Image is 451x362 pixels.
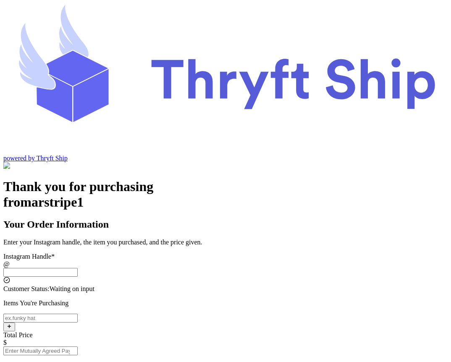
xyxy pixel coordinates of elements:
[3,179,448,210] h1: Thank you for purchasing from
[3,253,55,260] label: Instagram Handle
[3,299,448,307] p: Items You're Purchasing
[3,339,448,346] div: $
[31,194,84,210] span: arstripe1
[3,285,50,292] span: Customer Status:
[50,285,94,292] span: Waiting on input
[3,346,78,355] input: Enter Mutually Agreed Payment
[3,331,33,338] label: Total Price
[3,219,448,230] h2: Your Order Information
[3,314,78,323] input: ex.funky hat
[3,162,87,170] img: Customer Form Background
[3,239,448,246] p: Enter your Instagram handle, the item you purchased, and the price given.
[3,155,68,162] a: powered by Thryft Ship
[3,260,448,268] div: @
